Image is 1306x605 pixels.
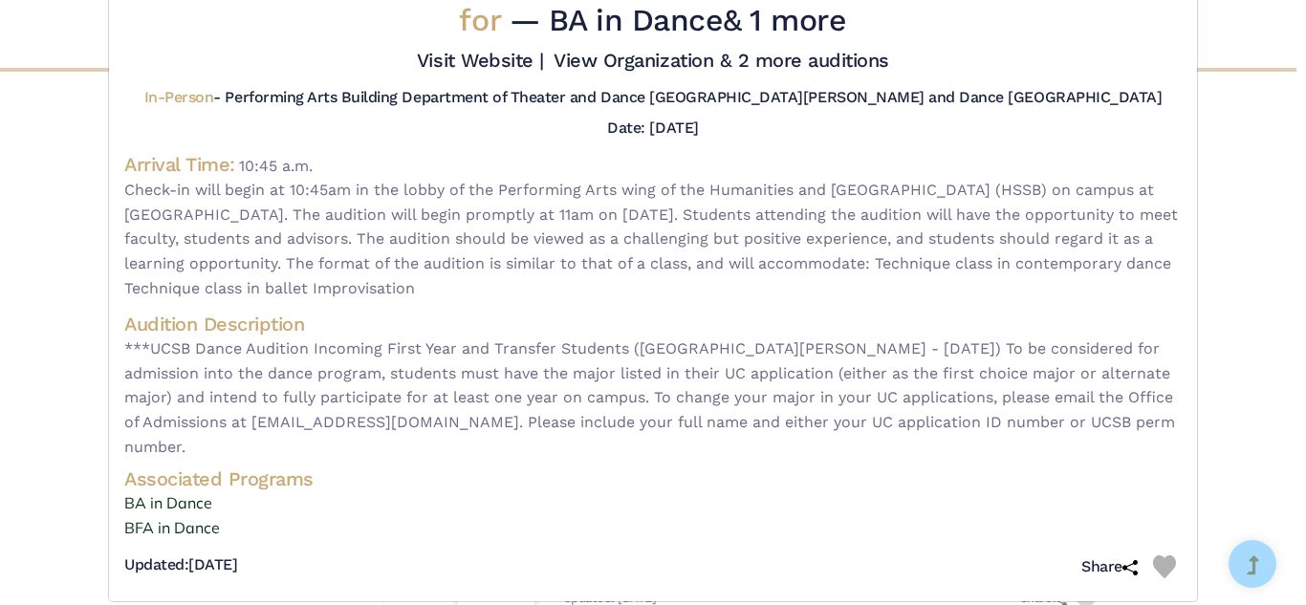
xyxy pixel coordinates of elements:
h4: Associated Programs [124,466,1182,491]
span: Updated: [124,555,188,573]
a: BFA in Dance [124,516,1182,541]
span: — BA in Dance [510,2,847,38]
span: In-Person [144,88,214,106]
span: Check-in will begin at 10:45am in the lobby of the Performing Arts wing of the Humanities and [GE... [124,178,1182,300]
h5: [DATE] [124,555,237,575]
h5: Date: [DATE] [607,119,698,137]
a: View Organization & 2 more auditions [554,49,889,72]
a: & 1 more [723,2,846,38]
h4: Audition Description [124,312,1182,336]
a: BA in Dance [124,491,1182,516]
h5: Share [1081,557,1138,577]
h5: - Performing Arts Building Department of Theater and Dance [GEOGRAPHIC_DATA][PERSON_NAME] and Dan... [144,88,1163,108]
span: 10:45 a.m. [239,157,313,175]
a: Visit Website | [417,49,544,72]
h4: Arrival Time: [124,153,235,176]
span: ***UCSB Dance Audition Incoming First Year and Transfer Students ([GEOGRAPHIC_DATA][PERSON_NAME] ... [124,336,1182,459]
